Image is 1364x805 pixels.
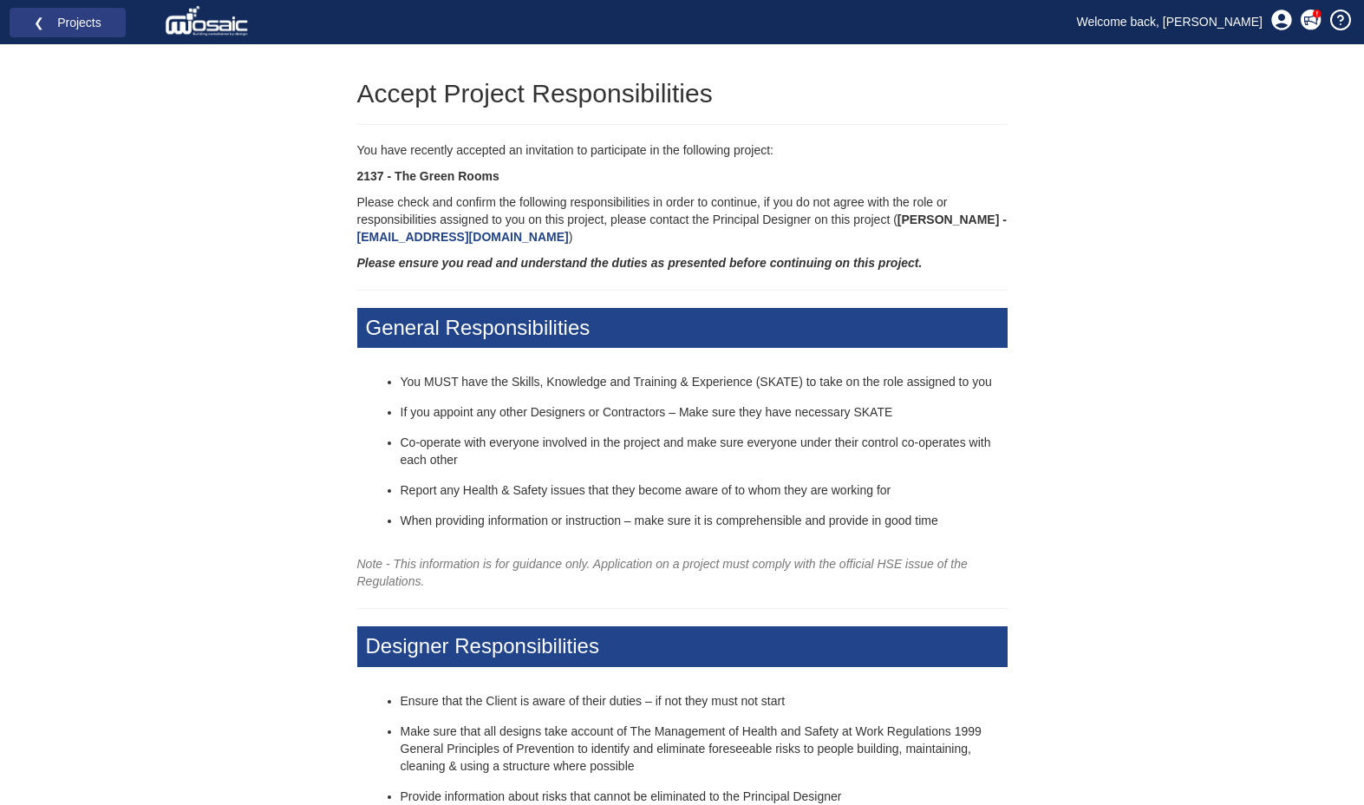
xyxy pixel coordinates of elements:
[357,230,569,244] a: [EMAIL_ADDRESS][DOMAIN_NAME]
[21,11,114,34] a: ❮ Projects
[401,693,1008,710] li: Ensure that the Client is aware of their duties – if not they must not start
[357,142,1008,160] p: You have recently accepted an invitation to participate in the following project:
[357,256,923,270] i: Please ensure you read and understand the duties as presented before continuing on this project.
[357,169,499,183] b: 2137 - The Green Rooms
[357,79,1008,108] h2: Accept Project Responsibilities
[357,626,1008,666] h3: Designer Responsibilities
[401,374,1008,391] li: You MUST have the Skills, Knowledge and Training & Experience (SKATE) to take on the role assigne...
[165,4,252,39] img: logo_white.png
[357,308,1008,348] h3: General Responsibilities
[357,557,968,588] i: Note - This information is for guidance only. Application on a project must comply with the offic...
[357,213,1007,244] b: [PERSON_NAME] -
[401,482,1008,500] li: Report any Health & Safety issues that they become aware of to whom they are working for
[401,404,1008,422] li: If you appoint any other Designers or Contractors – Make sure they have necessary SKATE
[357,194,1008,246] p: Please check and confirm the following responsibilities in order to continue, if you do not agree...
[401,723,1008,776] li: Make sure that all designs take account of The Management of Health and Safety at Work Regulation...
[1064,9,1276,35] a: Welcome back, [PERSON_NAME]
[401,435,1008,469] li: Co-operate with everyone involved in the project and make sure everyone under their control co-op...
[401,513,1008,530] li: When providing information or instruction – make sure it is comprehensible and provide in good time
